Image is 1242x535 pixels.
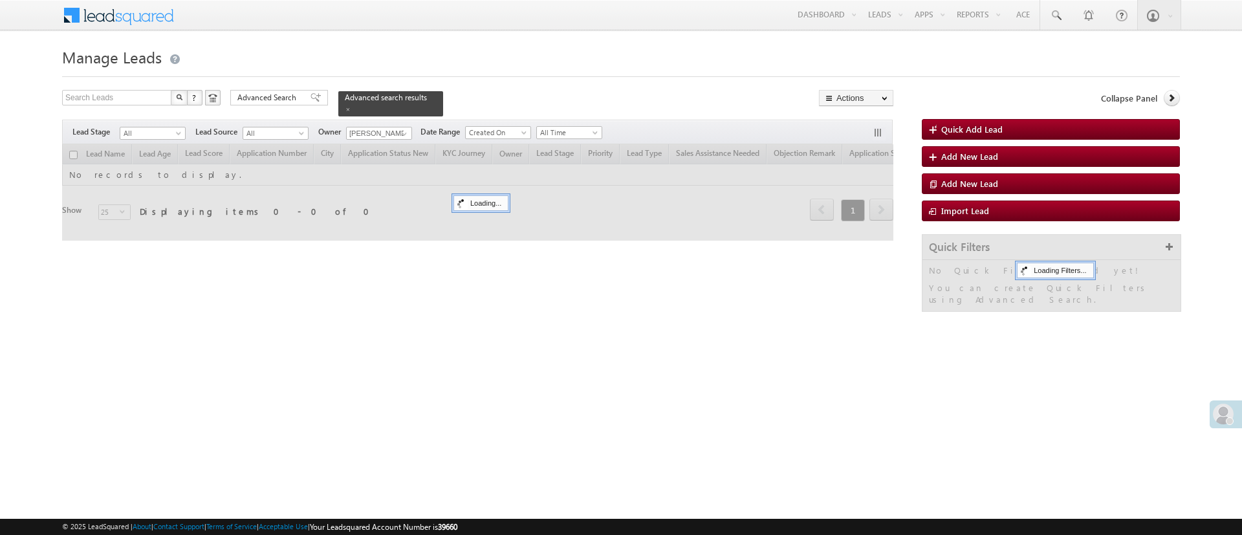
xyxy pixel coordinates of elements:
span: Advanced search results [345,93,427,102]
button: ? [187,90,202,105]
span: Add New Lead [941,151,998,162]
span: Quick Add Lead [941,124,1003,135]
span: All [120,127,182,139]
a: Contact Support [153,522,204,530]
img: Search [176,94,182,100]
div: Loading Filters... [1017,263,1093,278]
span: Collapse Panel [1101,93,1157,104]
span: Import Lead [941,205,989,216]
span: Manage Leads [62,47,162,67]
a: All [120,127,186,140]
span: Advanced Search [237,92,300,104]
a: All Time [536,126,602,139]
a: Show All Items [395,127,411,140]
span: All Time [537,127,598,138]
button: Actions [819,90,893,106]
a: Terms of Service [206,522,257,530]
input: Type to Search [346,127,412,140]
span: Owner [318,126,346,138]
a: About [133,522,151,530]
span: All [243,127,305,139]
span: Add New Lead [941,178,998,189]
span: Lead Stage [72,126,120,138]
a: All [243,127,309,140]
a: Acceptable Use [259,522,308,530]
div: Loading... [453,195,508,211]
span: Your Leadsquared Account Number is [310,522,457,532]
span: 39660 [438,522,457,532]
span: Lead Source [195,126,243,138]
span: © 2025 LeadSquared | | | | | [62,521,457,533]
span: Created On [466,127,527,138]
span: ? [192,92,198,103]
a: Created On [465,126,531,139]
span: Date Range [420,126,465,138]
